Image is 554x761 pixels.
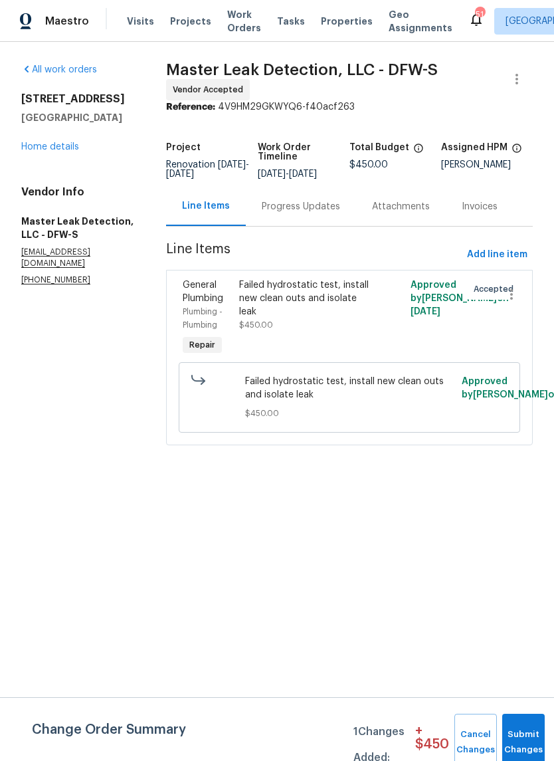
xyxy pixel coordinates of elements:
[166,143,201,152] h5: Project
[411,307,440,316] span: [DATE]
[289,169,317,179] span: [DATE]
[45,15,89,28] span: Maestro
[258,169,317,179] span: -
[21,111,134,124] h5: [GEOGRAPHIC_DATA]
[349,160,388,169] span: $450.00
[183,280,223,303] span: General Plumbing
[245,407,453,420] span: $450.00
[170,15,211,28] span: Projects
[321,15,373,28] span: Properties
[21,65,97,74] a: All work orders
[166,160,249,179] span: -
[411,280,509,316] span: Approved by [PERSON_NAME] on
[467,247,527,263] span: Add line item
[262,200,340,213] div: Progress Updates
[474,282,519,296] span: Accepted
[182,199,230,213] div: Line Items
[21,142,79,152] a: Home details
[166,160,249,179] span: Renovation
[277,17,305,26] span: Tasks
[21,185,134,199] h4: Vendor Info
[511,143,522,160] span: The hpm assigned to this work order.
[184,338,221,352] span: Repair
[349,143,409,152] h5: Total Budget
[258,143,349,162] h5: Work Order Timeline
[462,200,498,213] div: Invoices
[441,160,533,169] div: [PERSON_NAME]
[413,143,424,160] span: The total cost of line items that have been proposed by Opendoor. This sum includes line items th...
[166,102,215,112] b: Reference:
[166,243,462,267] span: Line Items
[389,8,452,35] span: Geo Assignments
[166,169,194,179] span: [DATE]
[372,200,430,213] div: Attachments
[166,62,438,78] span: Master Leak Detection, LLC - DFW-S
[21,215,134,241] h5: Master Leak Detection, LLC - DFW-S
[258,169,286,179] span: [DATE]
[173,83,248,96] span: Vendor Accepted
[127,15,154,28] span: Visits
[21,92,134,106] h2: [STREET_ADDRESS]
[227,8,261,35] span: Work Orders
[239,278,373,318] div: Failed hydrostatic test, install new clean outs and isolate leak
[183,308,223,329] span: Plumbing - Plumbing
[218,160,246,169] span: [DATE]
[166,100,533,114] div: 4V9HM29GKWYQ6-f40acf263
[475,8,484,21] div: 51
[245,375,453,401] span: Failed hydrostatic test, install new clean outs and isolate leak
[441,143,508,152] h5: Assigned HPM
[462,243,533,267] button: Add line item
[239,321,273,329] span: $450.00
